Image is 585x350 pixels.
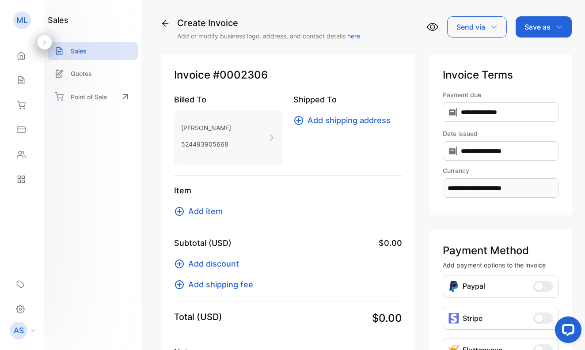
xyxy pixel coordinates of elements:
[463,313,482,324] p: Stripe
[71,69,92,78] p: Quotes
[447,16,507,38] button: Send via
[174,278,258,290] button: Add shipping fee
[174,184,402,196] p: Item
[293,94,402,105] p: Shipped To
[181,121,231,134] p: [PERSON_NAME]
[443,129,558,138] label: Date issued
[448,281,459,292] img: Icon
[448,313,459,324] img: icon
[443,166,558,175] label: Currency
[48,42,138,60] a: Sales
[456,22,485,32] p: Send via
[379,237,402,249] span: $0.00
[177,16,360,30] div: Create Invoice
[463,281,485,292] p: Paypal
[14,325,24,336] p: AS
[71,46,87,56] p: Sales
[181,138,231,151] p: 524493905668
[516,16,572,38] button: Save as
[16,15,28,26] p: ML
[174,67,402,83] p: Invoice
[48,87,138,106] a: Point of Sale
[293,114,396,126] button: Add shipping address
[443,260,558,270] p: Add payment options to the invoice
[347,32,360,40] a: here
[213,67,268,83] span: #0002306
[188,258,239,270] span: Add discount
[308,114,391,126] span: Add shipping address
[443,90,558,99] label: Payment due
[71,92,107,102] p: Point of Sale
[188,278,253,290] span: Add shipping fee
[524,22,551,32] p: Save as
[177,31,360,41] p: Add or modify business logo, address, and contact details
[174,94,283,105] p: Billed To
[174,258,244,270] button: Add discount
[174,310,222,324] p: Total (USD)
[48,14,68,26] h1: sales
[48,64,138,83] a: Quotes
[174,237,232,249] p: Subtotal (USD)
[188,205,223,217] span: Add item
[443,67,558,83] p: Invoice Terms
[174,205,228,217] button: Add item
[548,313,585,350] iframe: LiveChat chat widget
[372,310,402,326] span: $0.00
[443,243,558,259] p: Payment Method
